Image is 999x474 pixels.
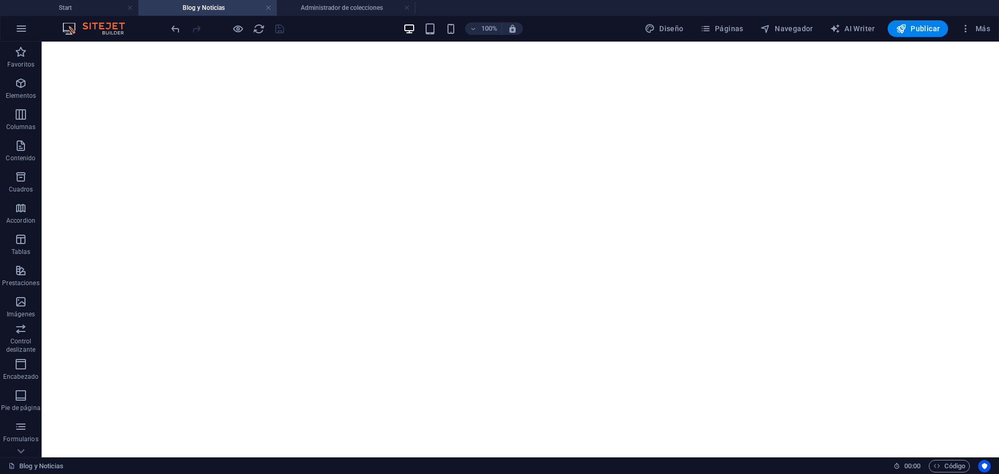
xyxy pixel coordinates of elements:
span: AI Writer [830,23,875,34]
button: Haz clic para salir del modo de previsualización y seguir editando [232,22,244,35]
p: Cuadros [9,185,33,194]
p: Tablas [11,248,31,256]
i: Deshacer: Eliminar elementos (Ctrl+Z) [170,23,182,35]
button: undo [169,22,182,35]
button: AI Writer [826,20,879,37]
span: Código [933,460,965,472]
span: Más [960,23,990,34]
h6: Tiempo de la sesión [893,460,921,472]
button: Diseño [641,20,688,37]
h4: Administrador de colecciones [277,2,415,14]
p: Contenido [6,154,35,162]
h6: 100% [481,22,497,35]
i: Al redimensionar, ajustar el nivel de zoom automáticamente para ajustarse al dispositivo elegido. [508,24,517,33]
button: Usercentrics [978,460,991,472]
span: : [912,462,913,470]
p: Elementos [6,92,36,100]
p: Prestaciones [2,279,39,287]
button: Publicar [888,20,949,37]
p: Imágenes [7,310,35,318]
img: Editor Logo [60,22,138,35]
button: Páginas [696,20,748,37]
p: Accordion [6,216,35,225]
button: Código [929,460,970,472]
button: Más [956,20,994,37]
div: Diseño (Ctrl+Alt+Y) [641,20,688,37]
p: Columnas [6,123,36,131]
span: Publicar [896,23,940,34]
p: Formularios [3,435,38,443]
i: Volver a cargar página [253,23,265,35]
button: 100% [465,22,502,35]
span: Diseño [645,23,684,34]
span: 00 00 [904,460,920,472]
a: Haz clic para cancelar la selección y doble clic para abrir páginas [8,460,64,472]
span: Navegador [760,23,813,34]
p: Encabezado [3,373,39,381]
button: Navegador [756,20,817,37]
h4: Blog y Noticias [138,2,277,14]
p: Favoritos [7,60,34,69]
button: reload [252,22,265,35]
span: Páginas [700,23,744,34]
p: Pie de página [1,404,40,412]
